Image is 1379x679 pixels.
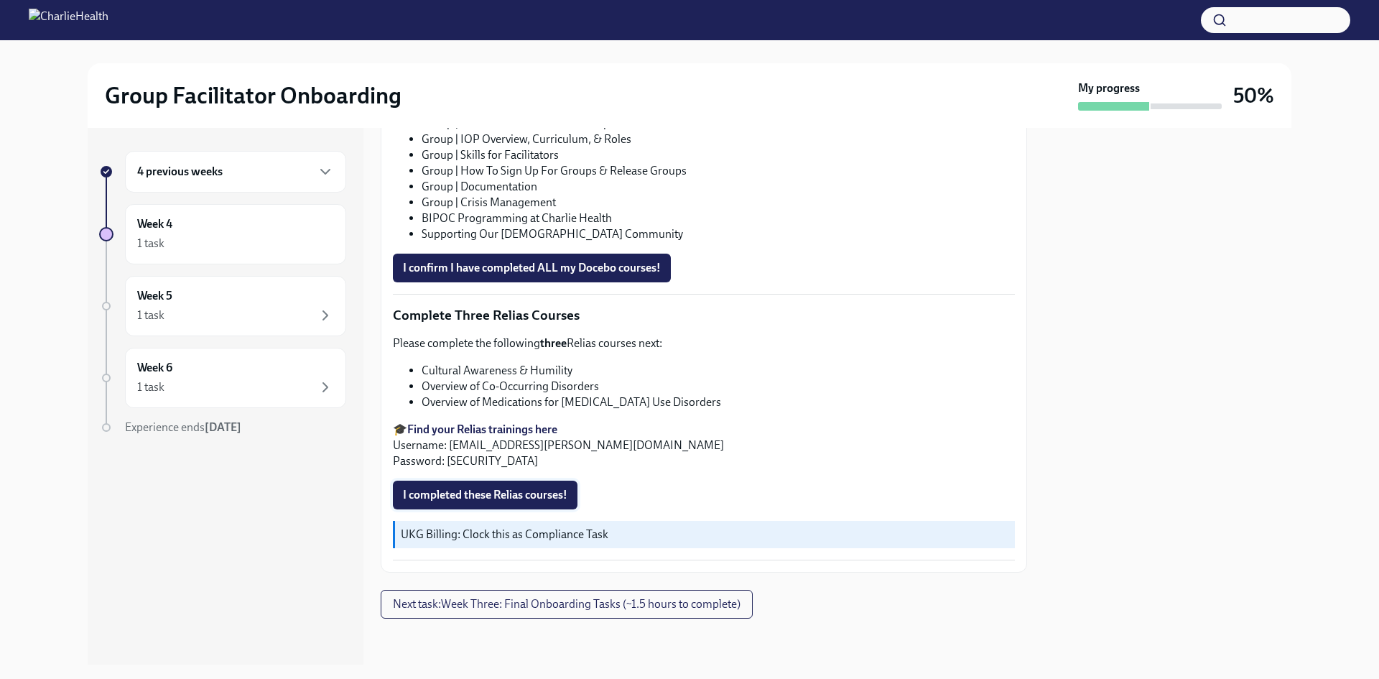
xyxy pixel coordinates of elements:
[422,131,1015,147] li: Group | IOP Overview, Curriculum, & Roles
[393,422,1015,469] p: 🎓 Username: [EMAIL_ADDRESS][PERSON_NAME][DOMAIN_NAME] Password: [SECURITY_DATA]
[1233,83,1274,108] h3: 50%
[422,394,1015,410] li: Overview of Medications for [MEDICAL_DATA] Use Disorders
[393,336,1015,351] p: Please complete the following Relias courses next:
[137,216,172,232] h6: Week 4
[99,348,346,408] a: Week 61 task
[401,527,1009,542] p: UKG Billing: Clock this as Compliance Task
[422,163,1015,179] li: Group | How To Sign Up For Groups & Release Groups
[422,363,1015,379] li: Cultural Awareness & Humility
[393,306,1015,325] p: Complete Three Relias Courses
[393,481,577,509] button: I completed these Relias courses!
[393,254,671,282] button: I confirm I have completed ALL my Docebo courses!
[422,195,1015,211] li: Group | Crisis Management
[137,164,223,180] h6: 4 previous weeks
[1078,80,1140,96] strong: My progress
[403,488,567,502] span: I completed these Relias courses!
[205,420,241,434] strong: [DATE]
[393,597,740,611] span: Next task : Week Three: Final Onboarding Tasks (~1.5 hours to complete)
[422,226,1015,242] li: Supporting Our [DEMOGRAPHIC_DATA] Community
[137,288,172,304] h6: Week 5
[407,422,557,436] a: Find your Relias trainings here
[422,211,1015,226] li: BIPOC Programming at Charlie Health
[540,336,567,350] strong: three
[422,147,1015,163] li: Group | Skills for Facilitators
[99,204,346,264] a: Week 41 task
[99,276,346,336] a: Week 51 task
[137,379,164,395] div: 1 task
[29,9,108,32] img: CharlieHealth
[125,420,241,434] span: Experience ends
[125,151,346,193] div: 4 previous weeks
[381,590,753,619] button: Next task:Week Three: Final Onboarding Tasks (~1.5 hours to complete)
[403,261,661,275] span: I confirm I have completed ALL my Docebo courses!
[422,179,1015,195] li: Group | Documentation
[422,379,1015,394] li: Overview of Co-Occurring Disorders
[137,308,164,323] div: 1 task
[105,81,401,110] h2: Group Facilitator Onboarding
[137,236,164,251] div: 1 task
[137,360,172,376] h6: Week 6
